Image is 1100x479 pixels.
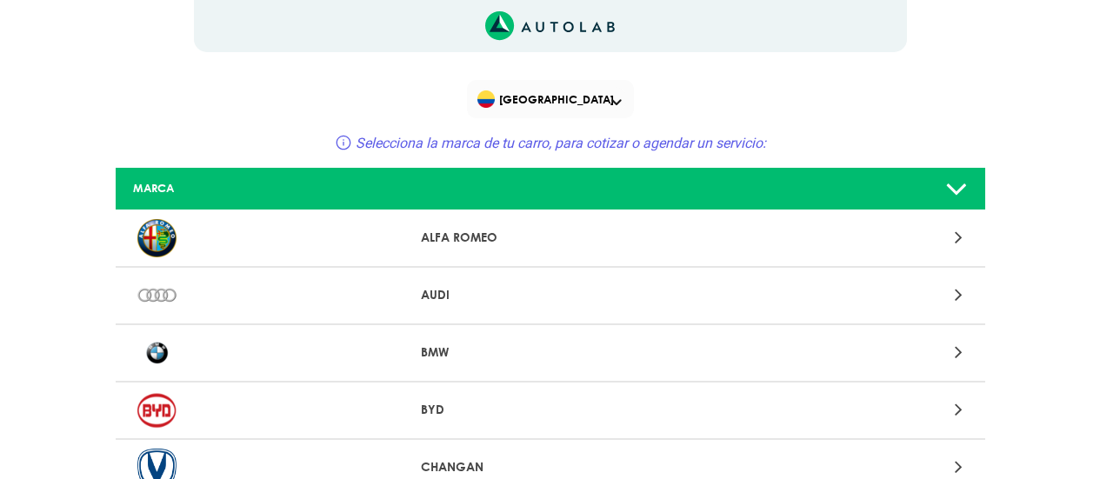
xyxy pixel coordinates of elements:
[137,391,177,429] img: BYD
[137,334,177,372] img: BMW
[477,90,495,108] img: Flag of COLOMBIA
[120,180,407,196] div: MARCA
[137,276,177,315] img: AUDI
[477,87,626,111] span: [GEOGRAPHIC_DATA]
[421,229,679,247] p: ALFA ROMEO
[421,286,679,304] p: AUDI
[356,135,766,151] span: Selecciona la marca de tu carro, para cotizar o agendar un servicio:
[421,343,679,362] p: BMW
[485,17,615,33] a: Link al sitio de autolab
[421,401,679,419] p: BYD
[116,168,985,210] a: MARCA
[137,219,177,257] img: ALFA ROMEO
[467,80,634,118] div: Flag of COLOMBIA[GEOGRAPHIC_DATA]
[421,458,679,476] p: CHANGAN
